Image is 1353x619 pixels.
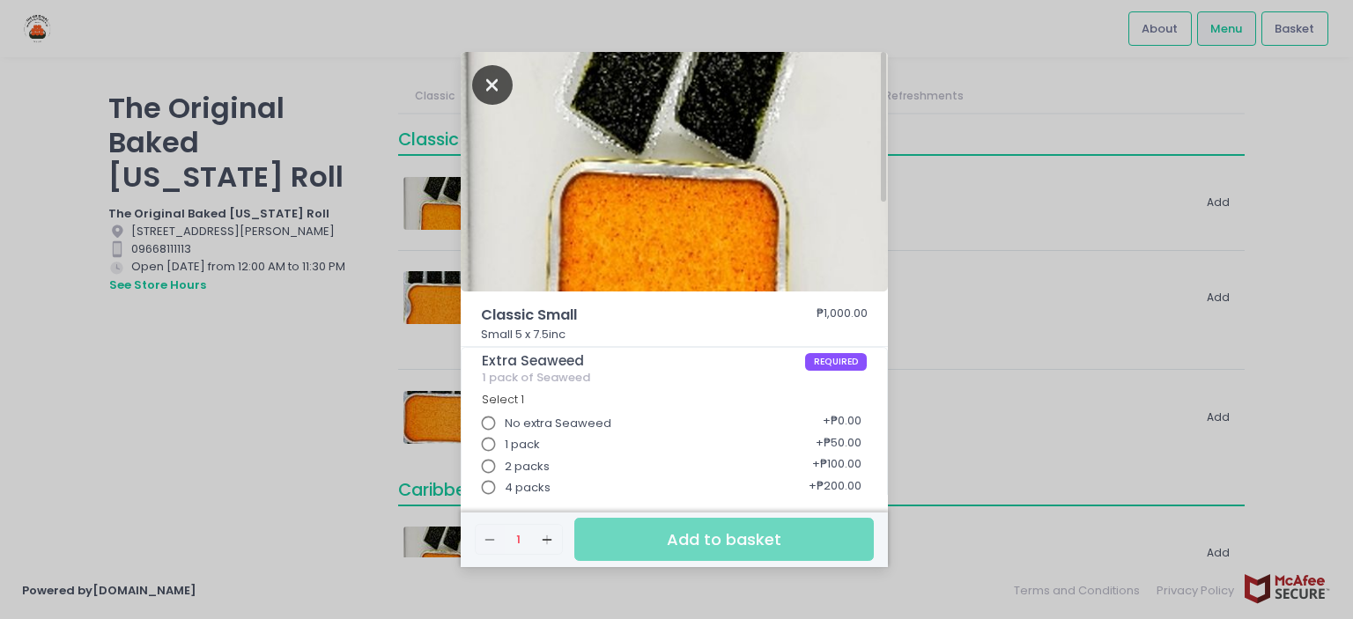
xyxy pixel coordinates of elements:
div: + ₱0.00 [817,407,867,440]
div: ₱1,000.00 [817,305,868,326]
div: + ₱300.00 [802,493,867,527]
span: Select 1 [482,392,524,407]
div: + ₱50.00 [810,428,867,461]
span: Extra Seaweed [482,353,805,369]
span: Classic Small [481,305,772,326]
div: 1 pack of Seaweed [482,371,868,385]
p: Small 5 x 7.5inc [481,326,869,343]
button: Close [472,75,513,92]
div: + ₱200.00 [802,471,867,505]
img: Classic Small [461,52,888,291]
span: 1 pack [505,436,540,453]
span: No extra Seaweed [505,415,611,432]
button: Add to basket [574,518,874,561]
span: 4 packs [505,479,551,497]
div: + ₱100.00 [806,450,867,483]
span: 2 packs [505,458,550,475]
span: REQUIRED [805,353,868,371]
